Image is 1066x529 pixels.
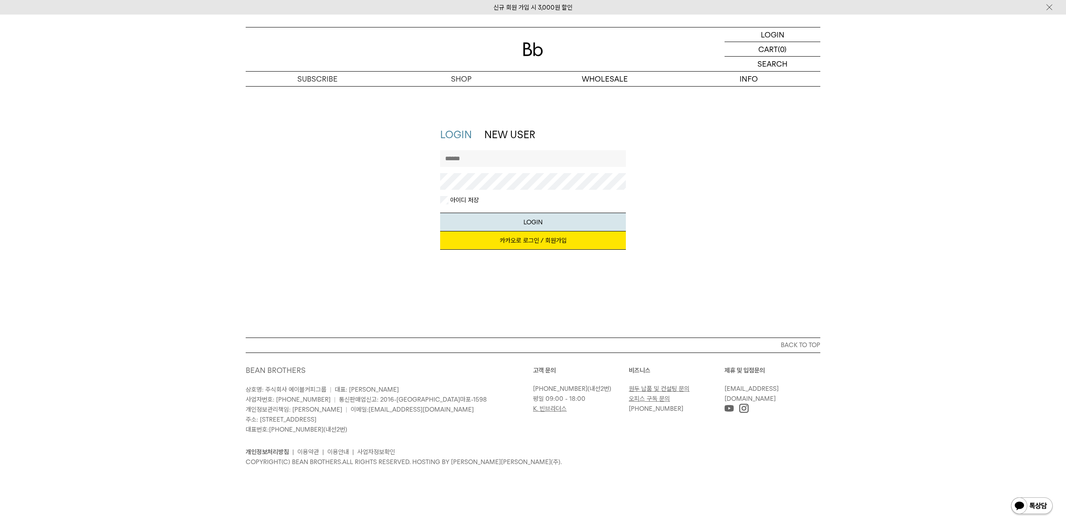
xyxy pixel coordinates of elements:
[629,365,725,375] p: 비즈니스
[758,42,778,56] p: CART
[389,72,533,86] a: SHOP
[322,447,324,457] li: |
[246,396,331,403] span: 사업자번호: [PHONE_NUMBER]
[533,384,625,394] p: (내선2번)
[327,448,349,456] a: 이용안내
[629,385,690,392] a: 원두 납품 및 컨설팅 문의
[246,406,342,413] span: 개인정보관리책임: [PERSON_NAME]
[533,72,677,86] p: WHOLESALE
[533,394,625,404] p: 평일 09:00 - 18:00
[330,386,331,393] span: |
[484,129,535,141] a: NEW USER
[440,231,626,250] a: 카카오로 로그인 / 회원가입
[533,385,588,392] a: [PHONE_NUMBER]
[629,395,670,402] a: 오피스 구독 문의
[357,448,395,456] a: 사업자정보확인
[369,406,474,413] a: [EMAIL_ADDRESS][DOMAIN_NAME]
[725,27,820,42] a: LOGIN
[346,406,347,413] span: |
[246,386,326,393] span: 상호명: 주식회사 에이블커피그룹
[523,42,543,56] img: 로고
[493,4,573,11] a: 신규 회원 가입 시 3,000원 할인
[246,448,289,456] a: 개인정보처리방침
[335,386,399,393] span: 대표: [PERSON_NAME]
[246,426,347,433] span: 대표번호: (내선2번)
[246,338,820,353] button: BACK TO TOP
[629,405,683,412] a: [PHONE_NUMBER]
[533,405,567,412] a: K. 빈브라더스
[440,129,472,141] a: LOGIN
[269,426,324,433] a: [PHONE_NUMBER]
[246,366,306,375] a: BEAN BROTHERS
[761,27,785,42] p: LOGIN
[725,42,820,57] a: CART (0)
[246,416,316,423] span: 주소: [STREET_ADDRESS]
[725,385,779,402] a: [EMAIL_ADDRESS][DOMAIN_NAME]
[246,457,820,467] p: COPYRIGHT(C) BEAN BROTHERS. ALL RIGHTS RESERVED. HOSTING BY [PERSON_NAME][PERSON_NAME](주).
[533,365,629,375] p: 고객 문의
[440,213,626,231] button: LOGIN
[334,396,336,403] span: |
[778,42,787,56] p: (0)
[339,396,487,403] span: 통신판매업신고: 2016-[GEOGRAPHIC_DATA]마포-1598
[351,406,474,413] span: 이메일:
[292,447,294,457] li: |
[448,196,479,204] label: 아이디 저장
[757,57,787,71] p: SEARCH
[246,72,389,86] a: SUBSCRIBE
[677,72,820,86] p: INFO
[1010,497,1054,517] img: 카카오톡 채널 1:1 채팅 버튼
[352,447,354,457] li: |
[725,365,820,375] p: 제휴 및 입점문의
[297,448,319,456] a: 이용약관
